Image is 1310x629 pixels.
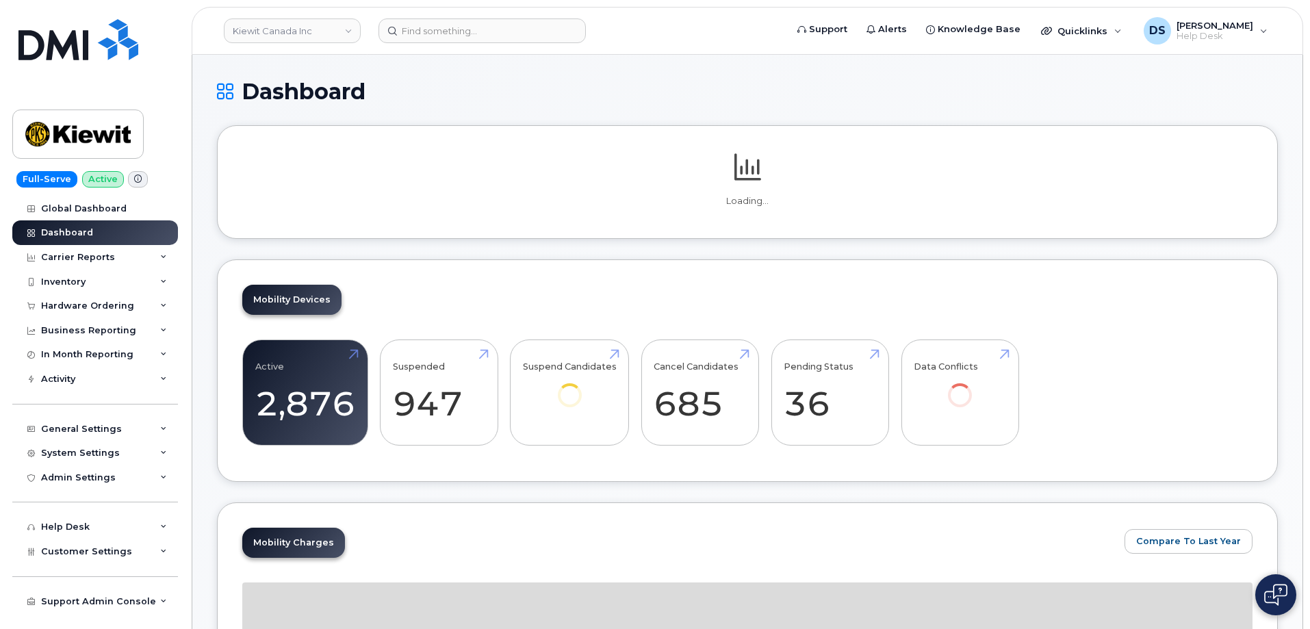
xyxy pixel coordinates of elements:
a: Suspended 947 [393,348,485,438]
a: Cancel Candidates 685 [654,348,746,438]
a: Pending Status 36 [784,348,876,438]
a: Suspend Candidates [523,348,617,426]
a: Mobility Devices [242,285,342,315]
p: Loading... [242,195,1253,207]
a: Active 2,876 [255,348,355,438]
a: Data Conflicts [914,348,1006,426]
h1: Dashboard [217,79,1278,103]
a: Mobility Charges [242,528,345,558]
span: Compare To Last Year [1136,535,1241,548]
img: Open chat [1264,584,1287,606]
button: Compare To Last Year [1125,529,1253,554]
